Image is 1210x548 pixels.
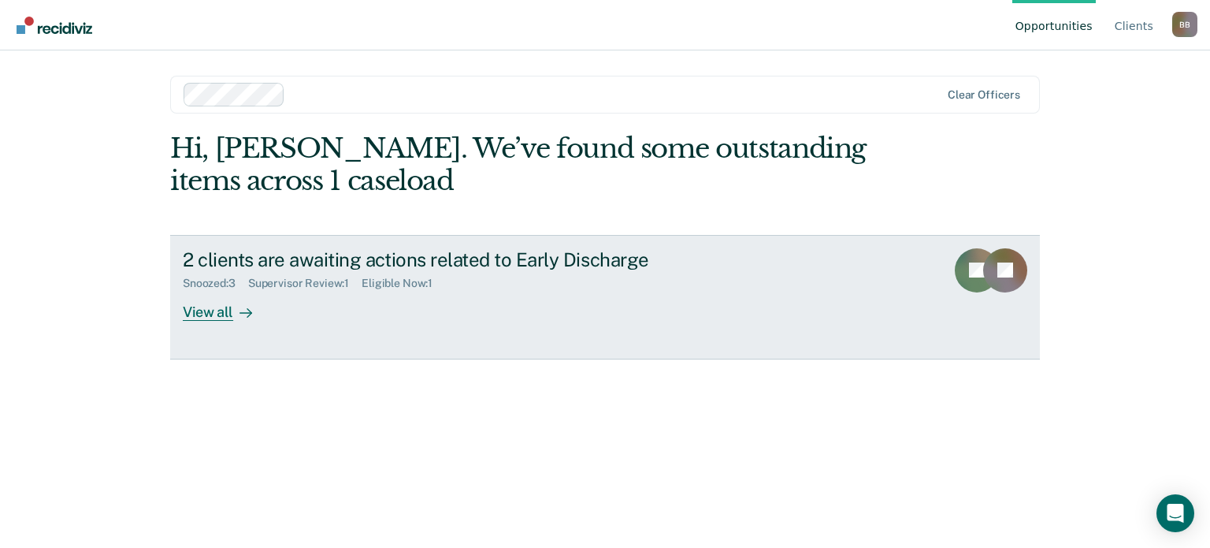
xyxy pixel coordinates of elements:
[170,132,866,197] div: Hi, [PERSON_NAME]. We’ve found some outstanding items across 1 caseload
[948,88,1020,102] div: Clear officers
[17,17,92,34] img: Recidiviz
[1172,12,1197,37] div: B B
[1156,494,1194,532] div: Open Intercom Messenger
[183,290,271,321] div: View all
[170,235,1040,360] a: 2 clients are awaiting actions related to Early DischargeSnoozed:3Supervisor Review:1Eligible Now...
[1172,12,1197,37] button: Profile dropdown button
[183,248,736,271] div: 2 clients are awaiting actions related to Early Discharge
[248,277,362,290] div: Supervisor Review : 1
[362,277,445,290] div: Eligible Now : 1
[183,277,248,290] div: Snoozed : 3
